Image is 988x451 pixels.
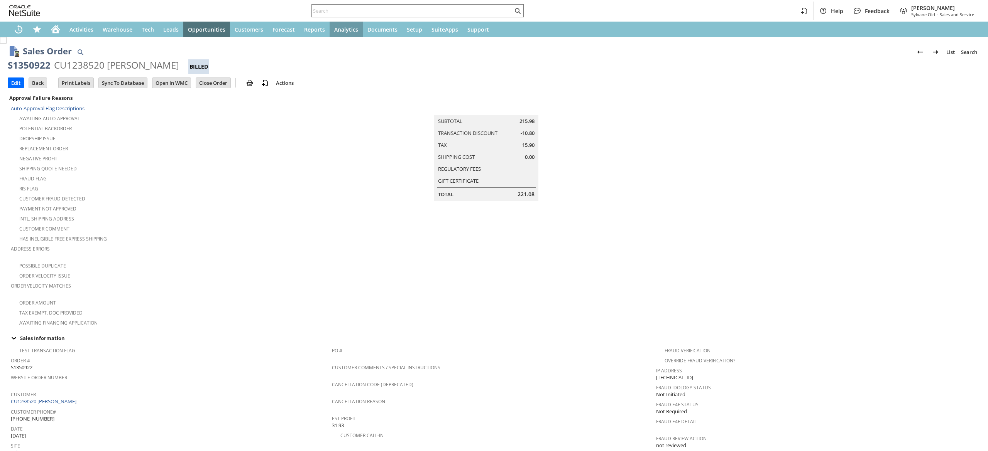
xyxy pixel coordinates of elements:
span: Analytics [334,26,358,33]
a: Site [11,443,20,449]
div: Sales Information [8,333,977,343]
span: Warehouse [103,26,132,33]
input: Close Order [196,78,230,88]
input: Open In WMC [152,78,191,88]
span: Opportunities [188,26,225,33]
a: Fraud Idology Status [656,384,711,391]
a: Replacement Order [19,145,68,152]
a: Fraud Flag [19,175,47,182]
span: Forecast [272,26,295,33]
span: Leads [163,26,179,33]
a: List [943,46,958,58]
a: Tax [438,141,447,148]
a: Total [438,191,453,198]
a: Tech [137,22,159,37]
span: 31.93 [332,422,344,429]
a: Possible Duplicate [19,263,66,269]
span: 15.90 [522,141,535,149]
a: Fraud Review Action [656,435,707,442]
img: Previous [915,47,925,57]
span: Not Required [656,408,687,415]
span: -10.80 [521,130,535,137]
a: Test Transaction Flag [19,347,75,354]
span: Support [467,26,489,33]
a: Customers [230,22,268,37]
img: add-record.svg [261,78,270,88]
a: Gift Certificate [438,177,479,184]
a: Analytics [330,22,363,37]
span: Documents [367,26,398,33]
span: Sales and Service [940,12,974,17]
a: Reports [299,22,330,37]
span: [DATE] [11,432,26,439]
svg: Home [51,25,60,34]
input: Sync To Database [99,78,147,88]
a: Warehouse [98,22,137,37]
a: Customer [11,391,36,398]
a: Search [958,46,980,58]
span: 221.08 [518,190,535,198]
span: S1350922 [11,364,32,371]
svg: Shortcuts [32,25,42,34]
a: Date [11,426,23,432]
a: Activities [65,22,98,37]
img: Next [931,47,940,57]
a: Transaction Discount [438,130,497,136]
a: Cancellation Code (deprecated) [332,381,413,388]
a: Shipping Cost [438,153,475,160]
a: Setup [402,22,427,37]
a: Fraud E4F Status [656,401,699,408]
div: S1350922 [8,59,51,71]
span: Sylvane Old [911,12,935,17]
a: IP Address [656,367,682,374]
caption: Summary [434,103,538,115]
input: Edit [8,78,24,88]
a: CU1238520 [PERSON_NAME] [11,398,78,405]
a: PO # [332,347,342,354]
a: Intl. Shipping Address [19,215,74,222]
a: Cancellation Reason [332,398,385,405]
span: Setup [407,26,422,33]
a: Order Amount [19,300,56,306]
a: Order # [11,357,30,364]
input: Print Labels [59,78,93,88]
a: Est Profit [332,415,356,422]
a: Address Errors [11,246,50,252]
a: Opportunities [183,22,230,37]
a: Tax Exempt. Doc Provided [19,310,83,316]
a: Customer Comments / Special Instructions [332,364,440,371]
a: Fraud Verification [665,347,711,354]
div: Shortcuts [28,22,46,37]
a: Support [463,22,494,37]
div: Billed [188,59,209,74]
a: Has Ineligible Free Express Shipping [19,236,107,242]
span: Tech [142,26,154,33]
span: 0.00 [525,153,535,161]
a: Documents [363,22,402,37]
svg: Recent Records [14,25,23,34]
svg: logo [9,5,40,16]
a: Order Velocity Issue [19,273,70,279]
a: Forecast [268,22,299,37]
span: 215.98 [519,118,535,125]
span: [TECHNICAL_ID] [656,374,693,381]
span: - [937,12,938,17]
td: Sales Information [8,333,980,343]
a: Fraud E4F Detail [656,418,697,425]
a: Regulatory Fees [438,165,481,172]
div: CU1238520 [PERSON_NAME] [54,59,179,71]
a: Subtotal [438,118,462,125]
img: print.svg [245,78,254,88]
a: Auto-Approval Flag Descriptions [11,105,85,112]
a: Potential Backorder [19,125,72,132]
span: Feedback [865,7,890,15]
a: Dropship Issue [19,135,56,142]
a: Recent Records [9,22,28,37]
a: Payment not approved [19,205,76,212]
a: Override Fraud Verification? [665,357,735,364]
div: Approval Failure Reasons [8,93,329,103]
a: Customer Fraud Detected [19,195,85,202]
a: RIS flag [19,185,38,192]
a: Negative Profit [19,155,58,162]
img: Quick Find [76,47,85,57]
